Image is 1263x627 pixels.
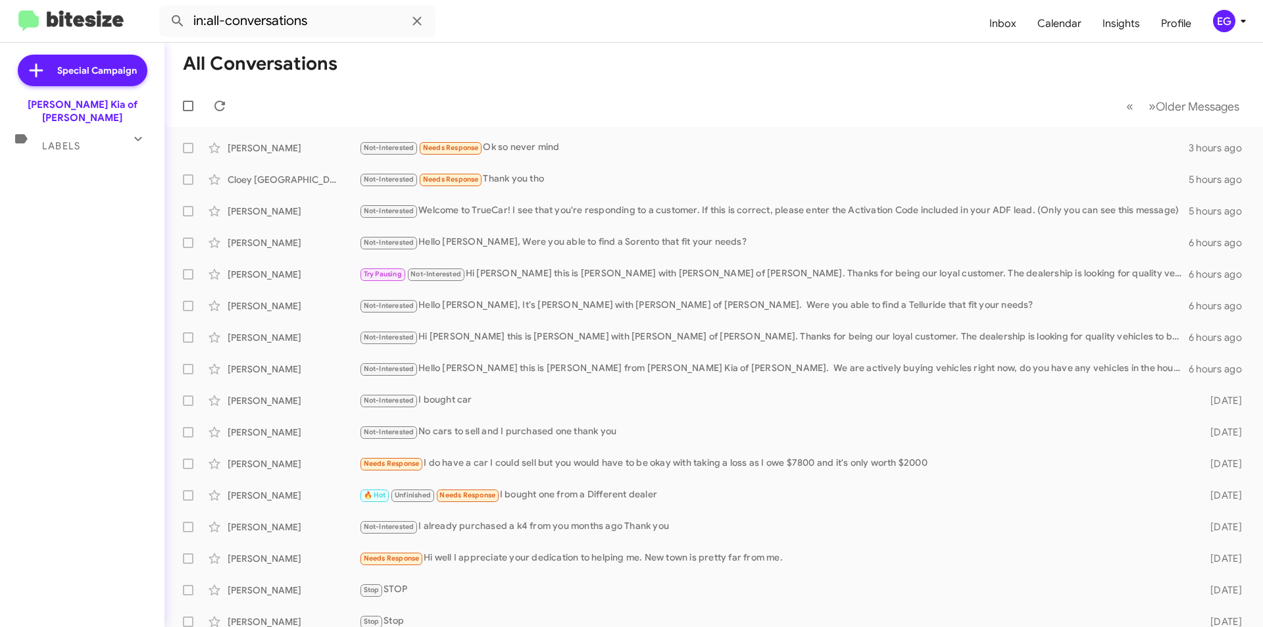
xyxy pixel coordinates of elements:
div: Thank you tho [359,172,1189,187]
div: Hello [PERSON_NAME], Were you able to find a Sorento that fit your needs? [359,235,1189,250]
span: Not-Interested [364,333,414,341]
a: Insights [1092,5,1151,43]
div: I already purchased a k4 from you months ago Thank you [359,519,1189,534]
button: Next [1141,93,1247,120]
div: [PERSON_NAME] [228,268,359,281]
span: Labels [42,140,80,152]
div: I bought car [359,393,1189,408]
h1: All Conversations [183,53,337,74]
span: Try Pausing [364,270,402,278]
div: [DATE] [1189,584,1252,597]
span: Stop [364,617,380,626]
div: [DATE] [1189,457,1252,470]
div: [PERSON_NAME] [228,489,359,502]
div: [DATE] [1189,489,1252,502]
span: Older Messages [1156,99,1239,114]
span: Not-Interested [410,270,461,278]
div: [PERSON_NAME] [228,520,359,534]
a: Calendar [1027,5,1092,43]
span: Stop [364,586,380,594]
div: 5 hours ago [1189,205,1252,218]
div: STOP [359,582,1189,597]
a: Profile [1151,5,1202,43]
div: Hi well I appreciate your dedication to helping me. New town is pretty far from me. [359,551,1189,566]
span: Needs Response [423,143,479,152]
div: [PERSON_NAME] [228,205,359,218]
span: Not-Interested [364,522,414,531]
div: 6 hours ago [1189,299,1252,313]
span: Needs Response [364,554,420,563]
div: No cars to sell and I purchased one thank you [359,424,1189,439]
span: Not-Interested [364,175,414,184]
span: » [1149,98,1156,114]
div: 5 hours ago [1189,173,1252,186]
div: [PERSON_NAME] [228,394,359,407]
span: Not-Interested [364,396,414,405]
div: [PERSON_NAME] [228,141,359,155]
div: 6 hours ago [1189,363,1252,376]
span: Special Campaign [57,64,137,77]
div: 6 hours ago [1189,268,1252,281]
a: Special Campaign [18,55,147,86]
div: [PERSON_NAME] [228,331,359,344]
div: [PERSON_NAME] [228,299,359,313]
div: Cloey [GEOGRAPHIC_DATA] [228,173,359,186]
span: Not-Interested [364,428,414,436]
div: 6 hours ago [1189,236,1252,249]
div: [PERSON_NAME] [228,426,359,439]
div: [PERSON_NAME] [228,457,359,470]
nav: Page navigation example [1119,93,1247,120]
div: [PERSON_NAME] [228,584,359,597]
div: [PERSON_NAME] [228,363,359,376]
a: Inbox [979,5,1027,43]
div: [DATE] [1189,394,1252,407]
span: Not-Interested [364,301,414,310]
div: I do have a car I could sell but you would have to be okay with taking a loss as I owe $7800 and ... [359,456,1189,471]
div: [DATE] [1189,426,1252,439]
div: 3 hours ago [1189,141,1252,155]
span: « [1126,98,1133,114]
input: Search [159,5,435,37]
span: Not-Interested [364,207,414,215]
div: [PERSON_NAME] [228,552,359,565]
div: Hello [PERSON_NAME] this is [PERSON_NAME] from [PERSON_NAME] Kia of [PERSON_NAME]. We are activel... [359,361,1189,376]
div: [DATE] [1189,520,1252,534]
span: Not-Interested [364,238,414,247]
div: Hello [PERSON_NAME], It's [PERSON_NAME] with [PERSON_NAME] of [PERSON_NAME]. Were you able to fin... [359,298,1189,313]
div: [PERSON_NAME] [228,236,359,249]
span: Unfinished [395,491,431,499]
span: Not-Interested [364,143,414,152]
span: Needs Response [364,459,420,468]
div: Welcome to TrueCar! I see that you're responding to a customer. If this is correct, please enter ... [359,203,1189,218]
span: Needs Response [423,175,479,184]
button: EG [1202,10,1249,32]
div: 6 hours ago [1189,331,1252,344]
button: Previous [1118,93,1141,120]
div: Ok so never mind [359,140,1189,155]
div: Hi [PERSON_NAME] this is [PERSON_NAME] with [PERSON_NAME] of [PERSON_NAME]. Thanks for being our ... [359,266,1189,282]
span: 🔥 Hot [364,491,386,499]
div: Hi [PERSON_NAME] this is [PERSON_NAME] with [PERSON_NAME] of [PERSON_NAME]. Thanks for being our ... [359,330,1189,345]
span: Needs Response [439,491,495,499]
div: I bought one from a Different dealer [359,488,1189,503]
div: [DATE] [1189,552,1252,565]
div: EG [1213,10,1235,32]
span: Not-Interested [364,364,414,373]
